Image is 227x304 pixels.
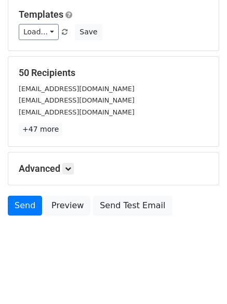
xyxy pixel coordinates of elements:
a: Send Test Email [93,196,172,216]
a: Preview [45,196,90,216]
small: [EMAIL_ADDRESS][DOMAIN_NAME] [19,96,135,104]
div: Widget de chat [175,254,227,304]
small: [EMAIL_ADDRESS][DOMAIN_NAME] [19,85,135,93]
a: Load... [19,24,59,40]
button: Save [75,24,102,40]
h5: Advanced [19,163,208,174]
a: +47 more [19,123,62,136]
iframe: Chat Widget [175,254,227,304]
small: [EMAIL_ADDRESS][DOMAIN_NAME] [19,108,135,116]
h5: 50 Recipients [19,67,208,79]
a: Templates [19,9,63,20]
a: Send [8,196,42,216]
